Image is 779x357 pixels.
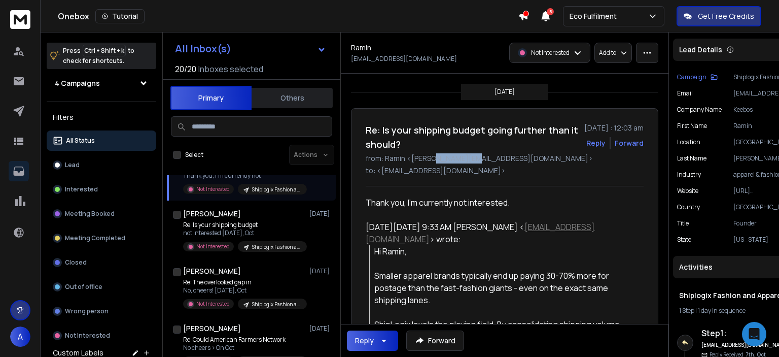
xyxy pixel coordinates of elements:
[47,73,156,93] button: 4 Campaigns
[252,186,301,193] p: Shiplogix Fashion and Apparel
[309,210,332,218] p: [DATE]
[570,11,621,21] p: Eco Fulfilment
[65,258,87,267] p: Closed
[47,277,156,297] button: Out of office
[494,88,515,96] p: [DATE]
[742,322,766,346] div: Open Intercom Messenger
[65,185,98,193] p: Interested
[196,243,230,250] p: Not Interested
[677,236,691,244] p: State
[252,87,333,109] button: Others
[698,11,754,21] p: Get Free Credits
[351,43,371,53] h1: Ramin
[366,123,578,151] h1: Re: Is your shipping budget going further than it should?
[374,245,635,257] div: Hi Ramin,
[677,154,706,163] p: Last Name
[10,327,30,347] button: A
[351,55,457,63] p: [EMAIL_ADDRESS][DOMAIN_NAME]
[366,166,644,176] p: to: <[EMAIL_ADDRESS][DOMAIN_NAME]>
[183,172,305,180] p: Thank you, I'm currently not
[167,39,334,59] button: All Inbox(s)
[183,221,305,229] p: Re: Is your shipping budget
[47,155,156,175] button: Lead
[366,153,644,164] p: from: Ramin <[PERSON_NAME][EMAIL_ADDRESS][DOMAIN_NAME]>
[252,243,301,251] p: Shiplogix Fashion and Apparel
[65,307,109,315] p: Wrong person
[183,266,241,276] h1: [PERSON_NAME]
[677,6,761,26] button: Get Free Credits
[65,210,115,218] p: Meeting Booked
[309,324,332,333] p: [DATE]
[347,331,398,351] button: Reply
[677,73,706,81] p: Campaign
[677,89,693,98] p: Email
[65,234,125,242] p: Meeting Completed
[584,123,644,133] p: [DATE] : 12:03 am
[677,122,707,130] p: First Name
[47,131,156,151] button: All Status
[183,229,305,237] p: not interested [DATE], Oct
[677,106,722,114] p: Company Name
[309,267,332,275] p: [DATE]
[47,228,156,248] button: Meeting Completed
[175,44,231,54] h1: All Inbox(s)
[374,270,635,306] div: Smaller apparel brands typically end up paying 30-70% more for postage than the fast-fashion gian...
[599,49,616,57] p: Add to
[677,73,718,81] button: Campaign
[679,45,722,55] p: Lead Details
[198,63,263,75] h3: Inboxes selected
[170,86,252,110] button: Primary
[196,300,230,308] p: Not Interested
[366,221,635,245] div: [DATE][DATE] 9:33 AM [PERSON_NAME] < > wrote:
[677,187,698,195] p: website
[55,78,100,88] h1: 4 Campaigns
[183,323,241,334] h1: [PERSON_NAME]
[58,9,518,23] div: Onebox
[183,336,305,344] p: Re: Could American Farmers Network
[196,185,230,193] p: Not Interested
[406,331,464,351] button: Forward
[47,179,156,200] button: Interested
[252,301,301,308] p: Shiplogix Fashion and Apparel
[47,301,156,321] button: Wrong person
[63,46,134,66] p: Press to check for shortcuts.
[679,306,694,315] span: 1 Step
[677,203,700,211] p: Country
[586,138,606,148] button: Reply
[95,9,145,23] button: Tutorial
[65,161,80,169] p: Lead
[185,151,203,159] label: Select
[355,336,374,346] div: Reply
[183,286,305,295] p: No, cheers! [DATE], Oct
[183,344,305,352] p: No cheers > On Oct
[677,171,701,179] p: industry
[47,110,156,124] h3: Filters
[183,278,305,286] p: Re: The overlooked gap in
[698,306,746,315] span: 1 day in sequence
[65,332,110,340] p: Not Interested
[677,138,700,146] p: location
[65,283,102,291] p: Out of office
[677,219,689,228] p: title
[183,209,241,219] h1: [PERSON_NAME]
[175,63,196,75] span: 20 / 20
[47,204,156,224] button: Meeting Booked
[615,138,644,148] div: Forward
[83,45,126,56] span: Ctrl + Shift + k
[366,197,635,209] div: Thank you, I'm currently not interested.
[47,252,156,273] button: Closed
[47,326,156,346] button: Not Interested
[547,8,554,15] span: 5
[531,49,570,57] p: Not Interested
[66,137,95,145] p: All Status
